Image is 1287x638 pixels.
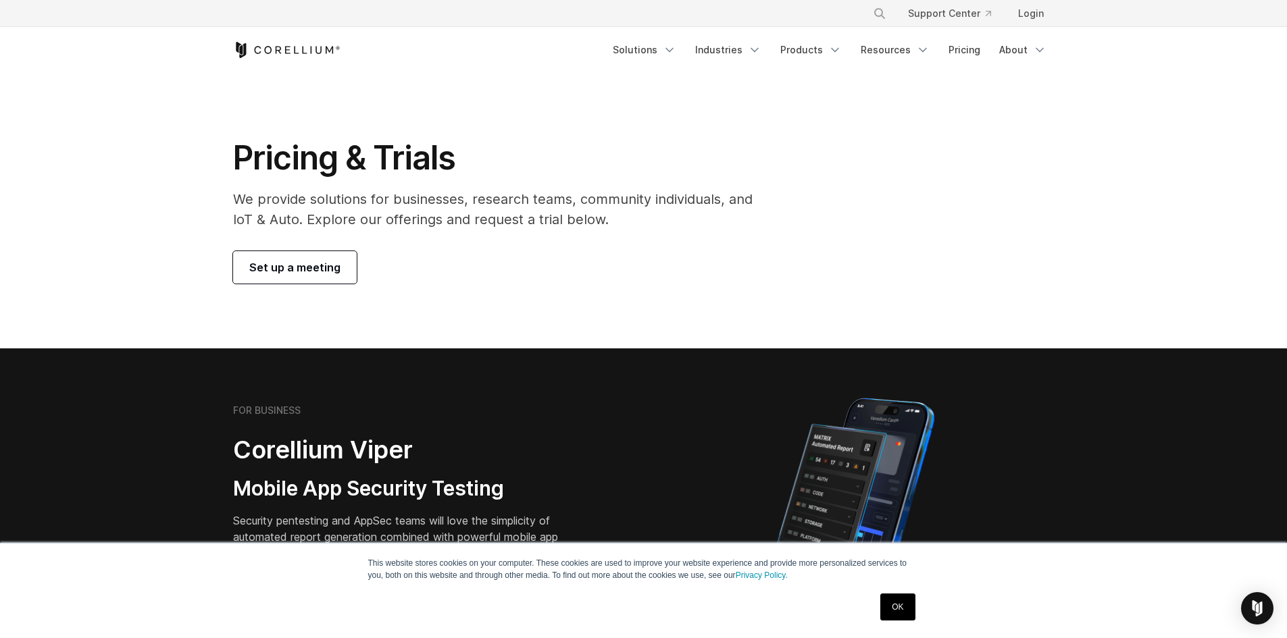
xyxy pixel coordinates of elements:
[1007,1,1055,26] a: Login
[853,38,938,62] a: Resources
[233,138,772,178] h1: Pricing & Trials
[736,570,788,580] a: Privacy Policy.
[880,593,915,620] a: OK
[991,38,1055,62] a: About
[233,189,772,230] p: We provide solutions for businesses, research teams, community individuals, and IoT & Auto. Explo...
[233,435,579,465] h2: Corellium Viper
[233,512,579,561] p: Security pentesting and AppSec teams will love the simplicity of automated report generation comb...
[605,38,1055,62] div: Navigation Menu
[1241,592,1273,624] div: Open Intercom Messenger
[867,1,892,26] button: Search
[754,392,957,628] img: Corellium MATRIX automated report on iPhone showing app vulnerability test results across securit...
[687,38,769,62] a: Industries
[233,404,301,417] h6: FOR BUSINESS
[940,38,988,62] a: Pricing
[605,38,684,62] a: Solutions
[368,557,919,581] p: This website stores cookies on your computer. These cookies are used to improve your website expe...
[233,476,579,502] h3: Mobile App Security Testing
[772,38,850,62] a: Products
[233,251,357,284] a: Set up a meeting
[249,259,340,275] span: Set up a meeting
[857,1,1055,26] div: Navigation Menu
[233,42,340,58] a: Corellium Home
[897,1,1002,26] a: Support Center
